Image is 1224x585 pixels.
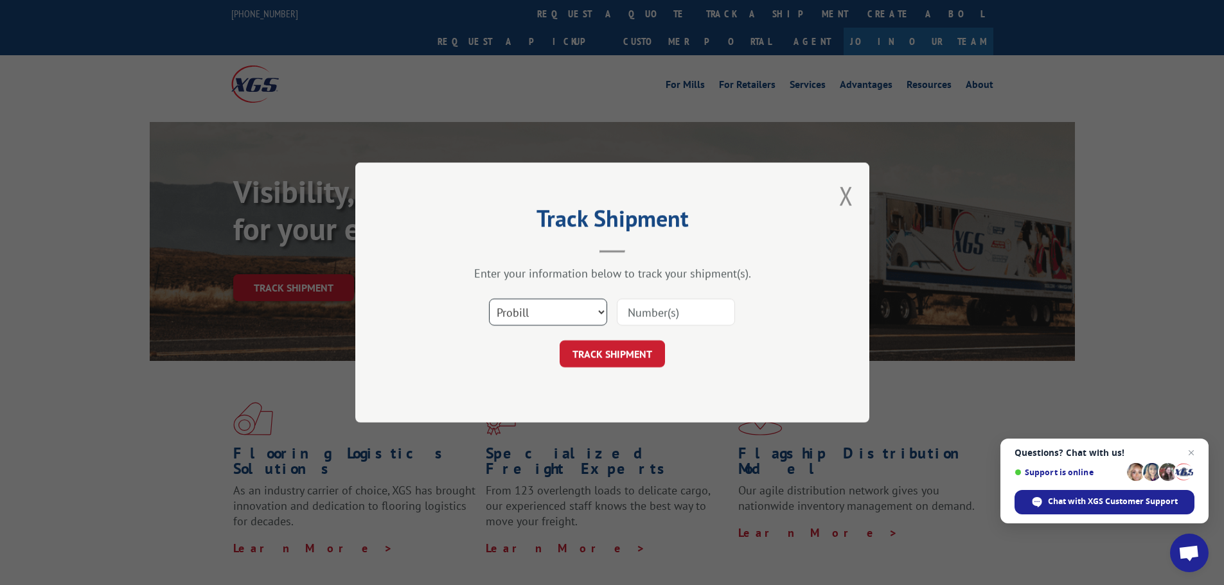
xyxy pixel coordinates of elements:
[1015,467,1122,477] span: Support is online
[1015,490,1194,514] div: Chat with XGS Customer Support
[839,179,853,213] button: Close modal
[1015,448,1194,458] span: Questions? Chat with us!
[617,299,735,326] input: Number(s)
[420,266,805,281] div: Enter your information below to track your shipment(s).
[1048,496,1178,507] span: Chat with XGS Customer Support
[560,340,665,367] button: TRACK SHIPMENT
[420,209,805,234] h2: Track Shipment
[1170,534,1209,572] div: Open chat
[1184,445,1199,460] span: Close chat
